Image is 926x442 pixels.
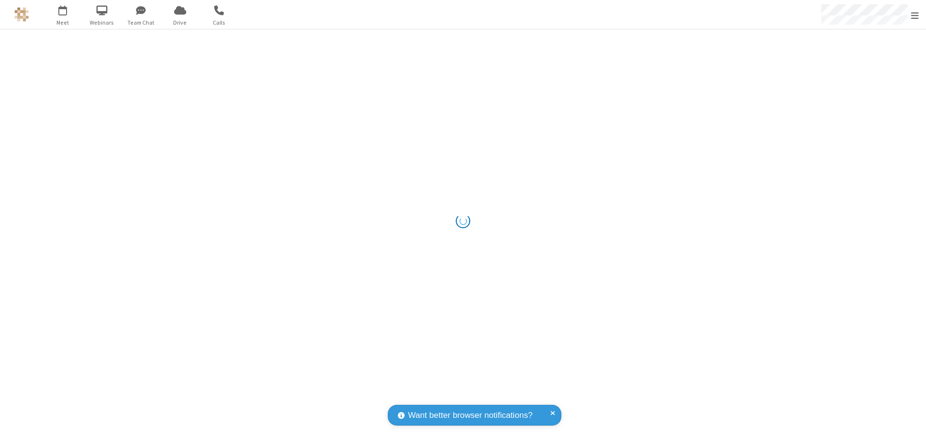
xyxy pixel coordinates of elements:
[408,409,532,422] span: Want better browser notifications?
[201,18,237,27] span: Calls
[84,18,120,27] span: Webinars
[123,18,159,27] span: Team Chat
[45,18,81,27] span: Meet
[162,18,198,27] span: Drive
[14,7,29,22] img: QA Selenium DO NOT DELETE OR CHANGE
